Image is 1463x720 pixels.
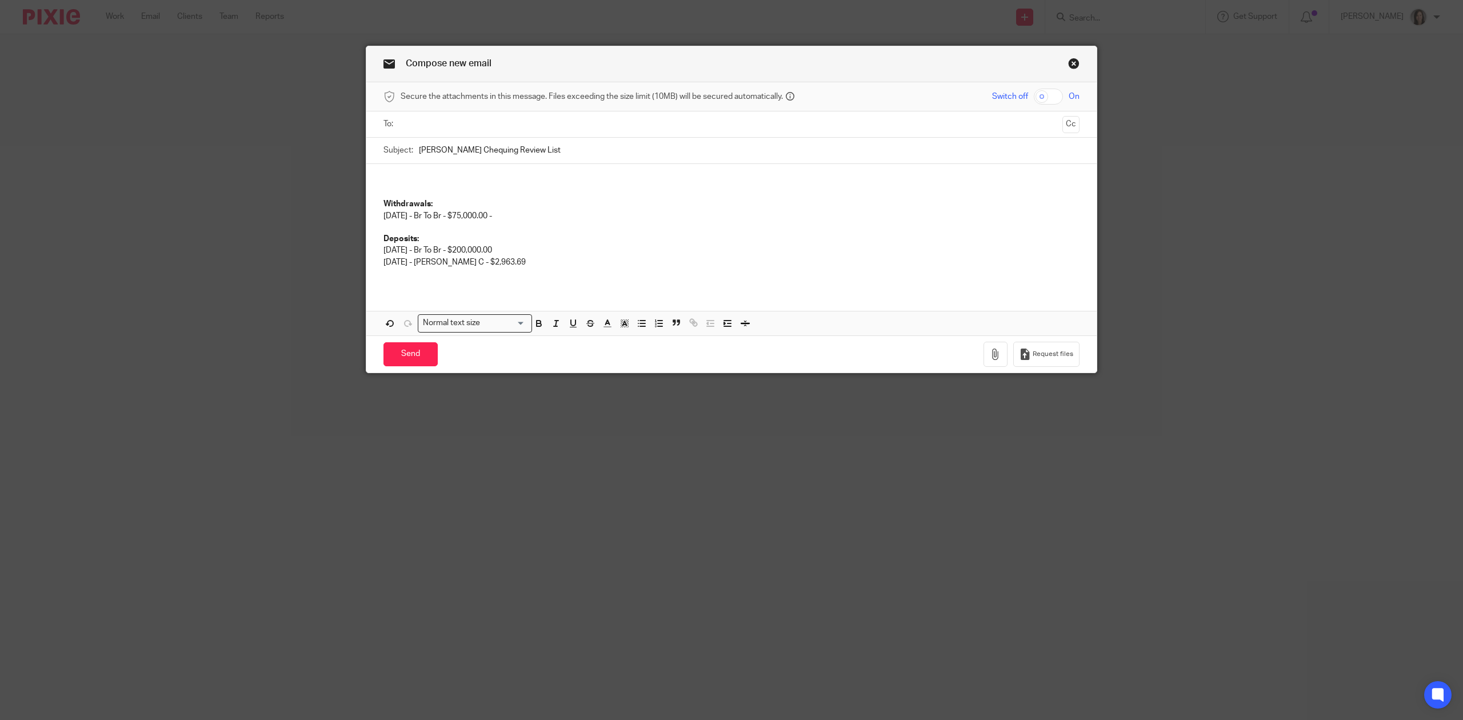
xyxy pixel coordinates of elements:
[1069,91,1080,102] span: On
[383,210,1080,222] p: [DATE] - Br To Br - $75,000.00 -
[484,317,525,329] input: Search for option
[383,245,1080,256] p: [DATE] - Br To Br - $200,000.00
[418,314,532,332] div: Search for option
[1062,116,1080,133] button: Cc
[401,91,783,102] span: Secure the attachments in this message. Files exceeding the size limit (10MB) will be secured aut...
[406,59,491,68] span: Compose new email
[383,200,433,208] strong: Withdrawals:
[421,317,483,329] span: Normal text size
[383,118,396,130] label: To:
[1068,58,1080,73] a: Close this dialog window
[1013,342,1080,367] button: Request files
[383,145,413,156] label: Subject:
[1033,350,1073,359] span: Request files
[383,235,419,243] strong: Deposits:
[383,342,438,367] input: Send
[383,257,1080,268] p: [DATE] - [PERSON_NAME] C - $2,963.69
[992,91,1028,102] span: Switch off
